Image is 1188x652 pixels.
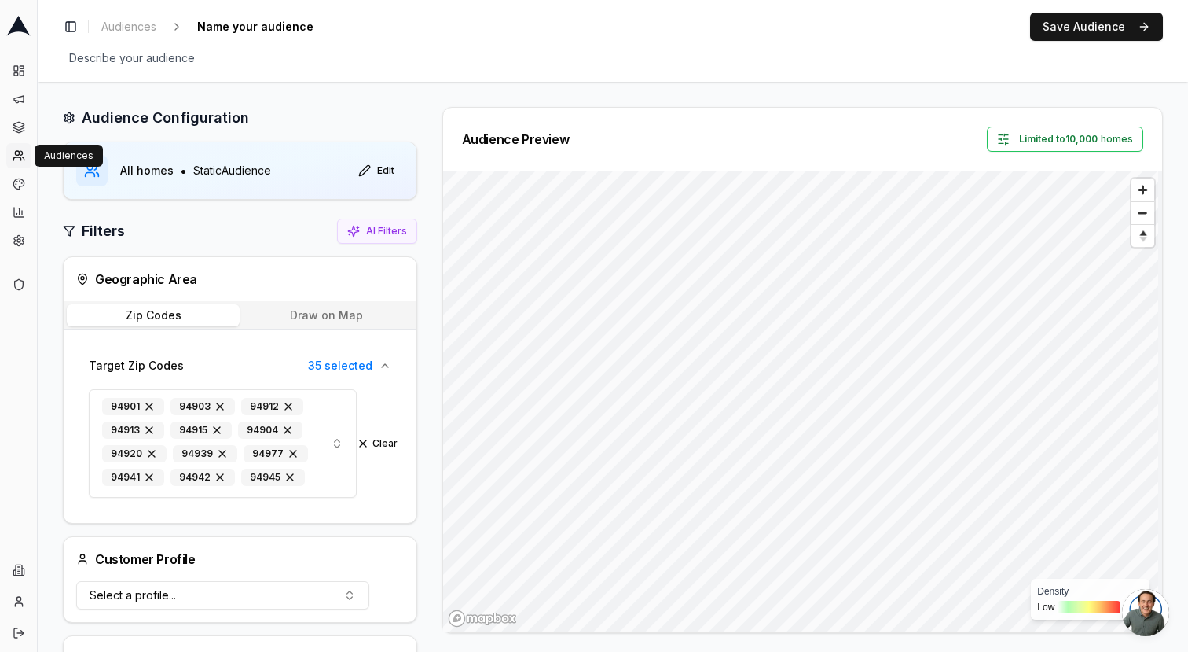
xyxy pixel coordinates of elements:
button: AI Filters [337,219,417,244]
span: Zoom out [1131,202,1154,224]
span: Limited to 10,000 [1019,133,1098,146]
span: • [180,161,187,180]
span: Name your audience [191,16,320,38]
span: Target Zip Codes [89,358,184,374]
div: 94977 [244,445,308,462]
span: Audiences [101,19,156,35]
span: Reset bearing to north [1129,227,1156,245]
div: 94945 [241,469,305,486]
a: Audiences [95,16,163,38]
div: Customer Profile [76,550,196,569]
button: Draw on Map [240,304,412,326]
button: Zoom in [1131,179,1154,201]
div: 94903 [170,398,235,415]
span: Select a profile... [90,588,176,603]
div: 94901 [102,398,164,415]
span: homes [1019,133,1133,146]
div: Audiences [35,145,103,167]
nav: breadcrumb [95,16,345,38]
div: Audience Preview [462,133,570,146]
span: Static Audience [193,163,271,179]
div: 94941 [102,469,164,486]
button: Clear [357,437,398,450]
span: Low [1037,601,1054,613]
button: Limited to10,000 homes [987,127,1143,152]
button: Log out [6,621,31,646]
a: Open chat [1122,589,1169,636]
div: 94912 [241,398,303,415]
div: 94939 [173,445,237,462]
div: Target Zip Codes35 selected [76,383,404,510]
button: Target Zip Codes35 selected [76,348,404,383]
canvas: Map [443,171,1158,645]
span: Describe your audience [63,47,201,69]
button: Zoom out [1131,201,1154,224]
div: Density [1037,585,1143,598]
span: All homes [120,163,174,179]
button: Edit [349,158,404,183]
a: Mapbox homepage [448,610,517,628]
button: Save Audience [1030,13,1163,41]
div: Geographic Area [76,270,404,289]
div: 94904 [238,422,302,439]
button: Reset bearing to north [1131,224,1154,247]
div: 94920 [102,445,167,462]
div: 94913 [102,422,164,439]
div: 94942 [170,469,235,486]
div: 94915 [170,422,232,439]
button: Zip Codes [67,304,240,326]
span: 35 selected [308,358,372,374]
h2: Filters [82,220,125,242]
h2: Audience Configuration [82,107,249,129]
span: AI Filters [366,225,407,238]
